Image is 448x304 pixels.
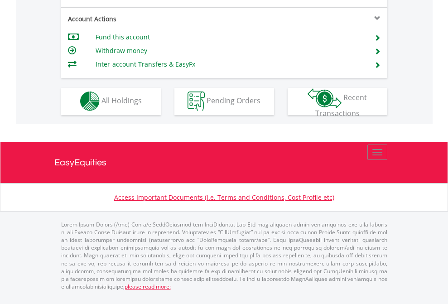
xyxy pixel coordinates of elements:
button: Recent Transactions [288,88,387,115]
img: holdings-wht.png [80,92,100,111]
button: All Holdings [61,88,161,115]
p: Lorem Ipsum Dolors (Ame) Con a/e SeddOeiusmod tem InciDiduntut Lab Etd mag aliquaen admin veniamq... [61,221,387,290]
td: Withdraw money [96,44,363,58]
span: All Holdings [101,96,142,106]
div: Account Actions [61,14,224,24]
img: pending_instructions-wht.png [188,92,205,111]
button: Pending Orders [174,88,274,115]
a: please read more: [125,283,171,290]
td: Inter-account Transfers & EasyFx [96,58,363,71]
td: Fund this account [96,30,363,44]
a: Access Important Documents (i.e. Terms and Conditions, Cost Profile etc) [114,193,334,202]
span: Recent Transactions [315,92,367,118]
img: transactions-zar-wht.png [308,88,342,108]
span: Pending Orders [207,96,260,106]
a: EasyEquities [54,142,394,183]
